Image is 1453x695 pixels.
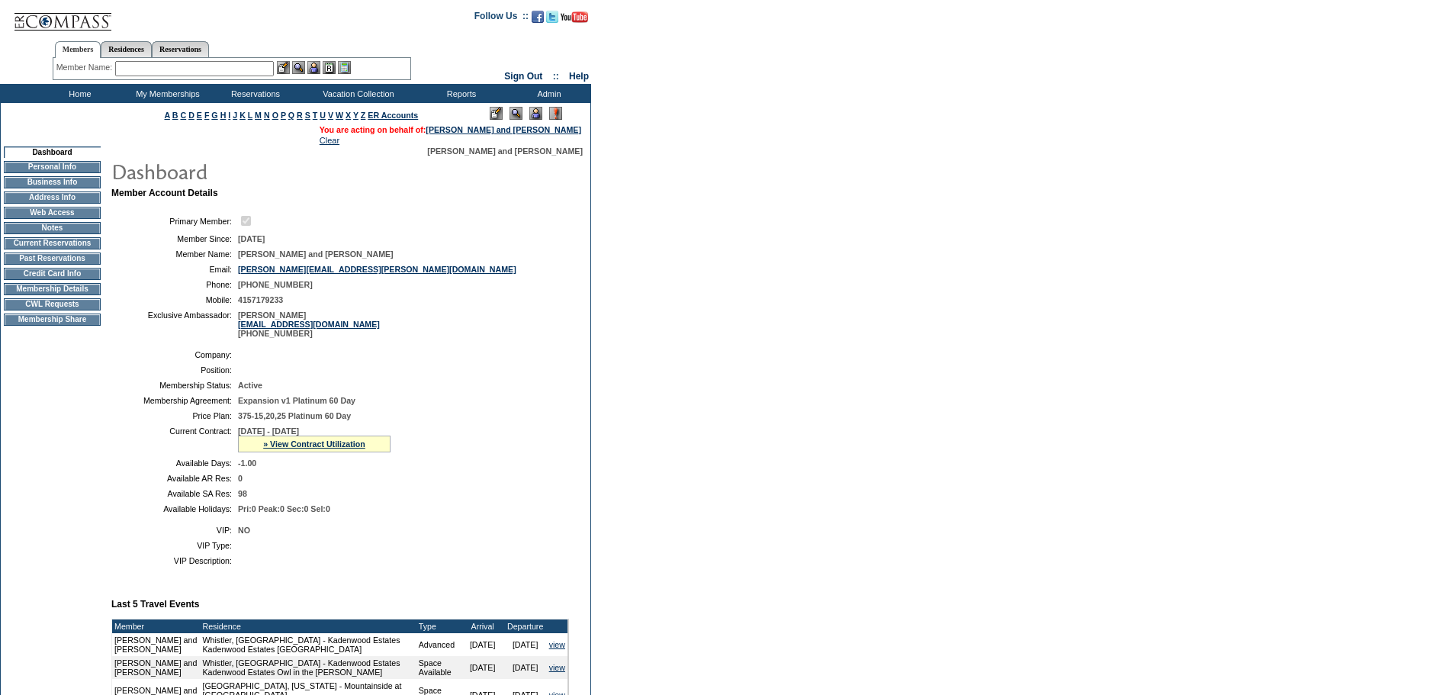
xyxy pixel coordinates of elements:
[220,111,227,120] a: H
[238,310,380,338] span: [PERSON_NAME] [PHONE_NUMBER]
[320,111,326,120] a: U
[165,111,170,120] a: A
[238,381,262,390] span: Active
[201,656,416,679] td: Whistler, [GEOGRAPHIC_DATA] - Kadenwood Estates Kadenwood Estates Owl in the [PERSON_NAME]
[238,265,516,274] a: [PERSON_NAME][EMAIL_ADDRESS][PERSON_NAME][DOMAIN_NAME]
[4,283,101,295] td: Membership Details
[233,111,237,120] a: J
[553,71,559,82] span: ::
[461,633,504,656] td: [DATE]
[117,214,232,228] td: Primary Member:
[238,504,330,513] span: Pri:0 Peak:0 Sec:0 Sel:0
[238,234,265,243] span: [DATE]
[474,9,529,27] td: Follow Us ::
[238,396,355,405] span: Expansion v1 Platinum 60 Day
[504,619,547,633] td: Departure
[416,619,461,633] td: Type
[264,111,270,120] a: N
[416,84,503,103] td: Reports
[416,656,461,679] td: Space Available
[239,111,246,120] a: K
[238,526,250,535] span: NO
[201,619,416,633] td: Residence
[211,111,217,120] a: G
[55,41,101,58] a: Members
[426,125,581,134] a: [PERSON_NAME] and [PERSON_NAME]
[328,111,333,120] a: V
[4,222,101,234] td: Notes
[117,459,232,468] td: Available Days:
[117,280,232,289] td: Phone:
[4,191,101,204] td: Address Info
[117,541,232,550] td: VIP Type:
[180,111,186,120] a: C
[117,249,232,259] td: Member Name:
[117,504,232,513] td: Available Holidays:
[504,71,542,82] a: Sign Out
[4,314,101,326] td: Membership Share
[4,253,101,265] td: Past Reservations
[117,556,232,565] td: VIP Description:
[111,188,218,198] b: Member Account Details
[549,640,565,649] a: view
[549,663,565,672] a: view
[238,295,283,304] span: 4157179233
[4,176,101,188] td: Business Info
[4,268,101,280] td: Credit Card Info
[569,71,589,82] a: Help
[532,11,544,23] img: Become our fan on Facebook
[238,249,394,259] span: [PERSON_NAME] and [PERSON_NAME]
[238,459,256,468] span: -1.00
[361,111,366,120] a: Z
[117,474,232,483] td: Available AR Res:
[255,111,262,120] a: M
[461,619,504,633] td: Arrival
[201,633,416,656] td: Whistler, [GEOGRAPHIC_DATA] - Kadenwood Estates Kadenwood Estates [GEOGRAPHIC_DATA]
[272,111,278,120] a: O
[504,633,547,656] td: [DATE]
[197,111,202,120] a: E
[307,61,320,74] img: Impersonate
[297,111,303,120] a: R
[532,15,544,24] a: Become our fan on Facebook
[172,111,178,120] a: B
[320,125,581,134] span: You are acting on behalf of:
[338,61,351,74] img: b_calculator.gif
[117,426,232,452] td: Current Contract:
[112,656,201,679] td: [PERSON_NAME] and [PERSON_NAME]
[336,111,343,120] a: W
[490,107,503,120] img: Edit Mode
[529,107,542,120] img: Impersonate
[204,111,210,120] a: F
[117,411,232,420] td: Price Plan:
[546,11,558,23] img: Follow us on Twitter
[117,489,232,498] td: Available SA Res:
[313,111,318,120] a: T
[510,107,522,120] img: View Mode
[346,111,351,120] a: X
[117,265,232,274] td: Email:
[504,656,547,679] td: [DATE]
[56,61,115,74] div: Member Name:
[238,411,351,420] span: 375-15,20,25 Platinum 60 Day
[281,111,286,120] a: P
[238,280,313,289] span: [PHONE_NUMBER]
[368,111,418,120] a: ER Accounts
[416,633,461,656] td: Advanced
[238,474,243,483] span: 0
[111,599,199,610] b: Last 5 Travel Events
[323,61,336,74] img: Reservations
[122,84,210,103] td: My Memberships
[101,41,152,57] a: Residences
[112,619,201,633] td: Member
[112,633,201,656] td: [PERSON_NAME] and [PERSON_NAME]
[305,111,310,120] a: S
[561,11,588,23] img: Subscribe to our YouTube Channel
[248,111,252,120] a: L
[210,84,297,103] td: Reservations
[461,656,504,679] td: [DATE]
[4,146,101,158] td: Dashboard
[263,439,365,449] a: » View Contract Utilization
[117,350,232,359] td: Company:
[427,146,583,156] span: [PERSON_NAME] and [PERSON_NAME]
